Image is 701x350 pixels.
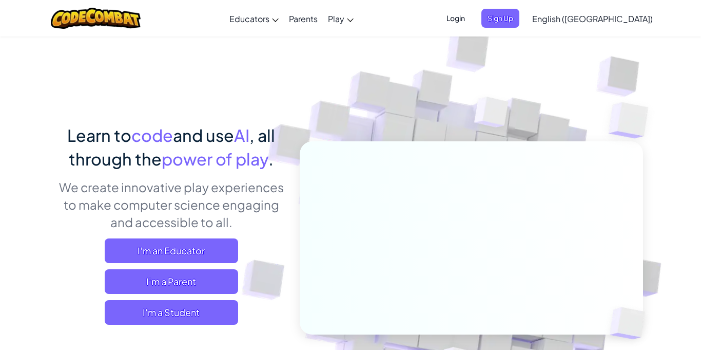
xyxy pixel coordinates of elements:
a: Parents [284,5,323,32]
span: and use [173,125,234,145]
span: AI [234,125,249,145]
a: Play [323,5,359,32]
button: Sign Up [481,9,519,28]
span: Educators [229,13,269,24]
p: We create innovative play experiences to make computer science engaging and accessible to all. [58,178,284,231]
span: English ([GEOGRAPHIC_DATA]) [532,13,653,24]
a: Educators [224,5,284,32]
span: power of play [162,149,268,169]
span: Learn to [67,125,131,145]
img: CodeCombat logo [51,8,141,29]
img: Overlap cubes [588,77,677,164]
a: I'm a Parent [105,269,238,294]
a: English ([GEOGRAPHIC_DATA]) [527,5,658,32]
span: Play [328,13,344,24]
button: Login [440,9,471,28]
span: code [131,125,173,145]
span: . [268,149,274,169]
button: I'm a Student [105,300,238,325]
a: I'm an Educator [105,238,238,263]
img: Overlap cubes [455,77,529,153]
